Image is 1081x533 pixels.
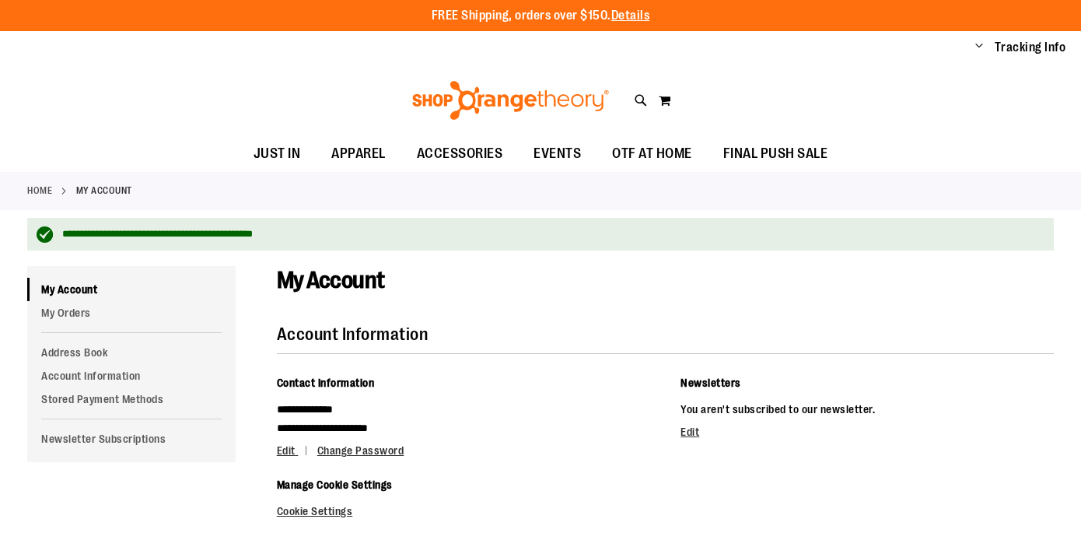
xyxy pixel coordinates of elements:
[417,136,503,171] span: ACCESSORIES
[27,184,52,198] a: Home
[995,39,1066,56] a: Tracking Info
[27,427,236,451] a: Newsletter Subscriptions
[27,387,236,411] a: Stored Payment Methods
[708,136,844,172] a: FINAL PUSH SALE
[317,444,404,457] a: Change Password
[331,136,386,171] span: APPAREL
[277,444,315,457] a: Edit
[680,400,1054,419] p: You aren't subscribed to our newsletter.
[680,377,741,389] span: Newsletters
[611,9,650,23] a: Details
[27,301,236,324] a: My Orders
[723,136,828,171] span: FINAL PUSH SALE
[680,426,699,438] a: Edit
[277,377,375,389] span: Contact Information
[27,364,236,387] a: Account Information
[76,184,132,198] strong: My Account
[27,341,236,364] a: Address Book
[975,40,983,55] button: Account menu
[254,136,301,171] span: JUST IN
[518,136,596,172] a: EVENTS
[596,136,708,172] a: OTF AT HOME
[277,267,385,293] span: My Account
[401,136,519,172] a: ACCESSORIES
[432,7,650,25] p: FREE Shipping, orders over $150.
[534,136,581,171] span: EVENTS
[277,505,353,517] a: Cookie Settings
[410,81,611,120] img: Shop Orangetheory
[238,136,317,172] a: JUST IN
[277,324,429,344] strong: Account Information
[277,444,296,457] span: Edit
[277,479,393,491] span: Manage Cookie Settings
[27,278,236,301] a: My Account
[612,136,692,171] span: OTF AT HOME
[316,136,401,172] a: APPAREL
